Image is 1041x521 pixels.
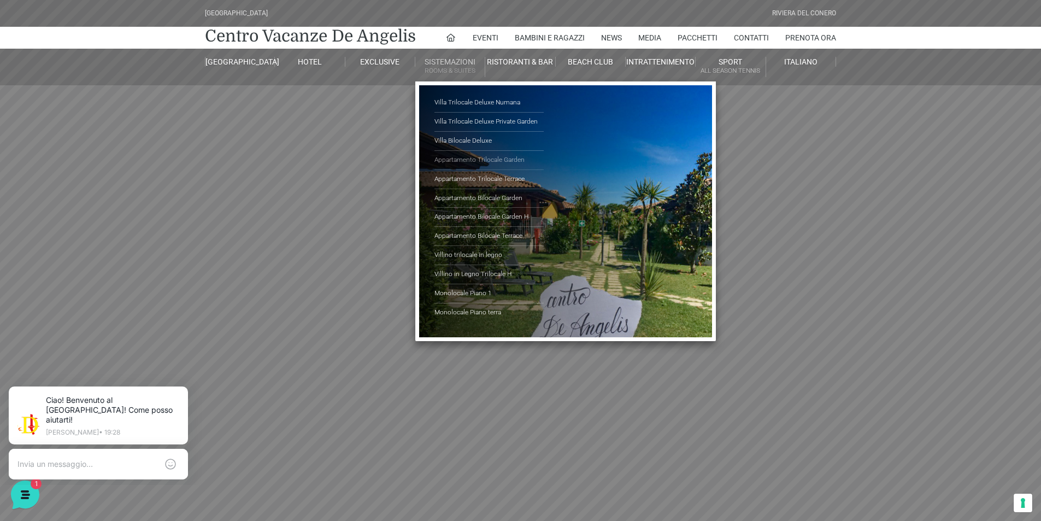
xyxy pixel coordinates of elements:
h2: Ciao da De Angelis Resort 👋 [9,9,184,44]
a: Ristoranti & Bar [485,57,555,67]
input: Cerca un articolo... [25,205,179,216]
a: Centro Vacanze De Angelis [205,25,416,47]
span: Le tue conversazioni [17,87,93,96]
a: Contatti [734,27,769,49]
img: light [24,40,46,62]
a: Appartamento Bilocale Garden [434,189,544,208]
p: [PERSON_NAME] • 19:28 [52,56,186,62]
p: Home [33,366,51,376]
a: Appartamento Bilocale Terrace [434,227,544,246]
button: Inizia una conversazione [17,138,201,160]
a: Media [638,27,661,49]
a: Prenota Ora [785,27,836,49]
div: Riviera Del Conero [772,8,836,19]
a: News [601,27,622,49]
a: Appartamento Trilocale Garden [434,151,544,170]
button: Aiuto [143,351,210,376]
a: Bambini e Ragazzi [515,27,585,49]
a: SportAll Season Tennis [696,57,766,77]
img: light [17,106,39,128]
span: Italiano [784,57,817,66]
a: SistemazioniRooms & Suites [415,57,485,77]
div: [GEOGRAPHIC_DATA] [205,8,268,19]
span: 1 [109,350,117,358]
a: Villino trilocale in legno [434,246,544,265]
p: La nostra missione è rendere la tua esperienza straordinaria! [9,48,184,70]
a: [DEMOGRAPHIC_DATA] tutto [97,87,201,96]
small: All Season Tennis [696,66,765,76]
a: Eventi [473,27,498,49]
a: Exclusive [345,57,415,67]
a: Villino in Legno Trilocale H [434,265,544,284]
a: Villa Bilocale Deluxe [434,132,544,151]
a: Italiano [766,57,836,67]
a: [GEOGRAPHIC_DATA] [205,57,275,67]
p: Ciao! Benvenuto al [GEOGRAPHIC_DATA]! Come posso aiutarti! [52,22,186,51]
iframe: Customerly Messenger Launcher [9,478,42,511]
p: Messaggi [95,366,124,376]
button: Home [9,351,76,376]
a: [PERSON_NAME]Ciao! Benvenuto al [GEOGRAPHIC_DATA]! Come posso aiutarti!27 s fa1 [13,101,205,133]
a: Beach Club [556,57,626,67]
a: Appartamento Trilocale Terrace [434,170,544,189]
p: Ciao! Benvenuto al [GEOGRAPHIC_DATA]! Come posso aiutarti! [46,118,174,129]
a: Villa Trilocale Deluxe Numana [434,93,544,113]
span: 1 [190,118,201,129]
button: Le tue preferenze relative al consenso per le tecnologie di tracciamento [1014,494,1032,512]
a: Monolocale Piano 1 [434,284,544,303]
p: Aiuto [168,366,184,376]
a: Villa Trilocale Deluxe Private Garden [434,113,544,132]
a: Hotel [275,57,345,67]
a: Intrattenimento [626,57,696,67]
a: Pacchetti [678,27,717,49]
small: Rooms & Suites [415,66,485,76]
span: Inizia una conversazione [71,144,161,153]
span: Trova una risposta [17,182,85,190]
a: Monolocale Piano terra [434,303,544,322]
a: Apri Centro Assistenza [116,182,201,190]
span: [PERSON_NAME] [46,105,174,116]
button: 1Messaggi [76,351,143,376]
a: Appartamento Bilocale Garden H [434,208,544,227]
p: 27 s fa [181,105,201,115]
